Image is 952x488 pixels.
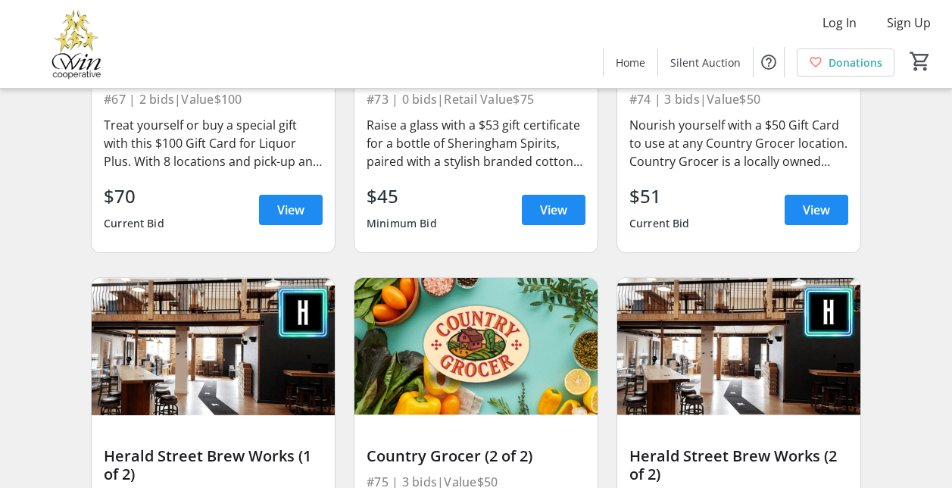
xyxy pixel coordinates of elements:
img: Country Grocer (2 of 2) [354,278,598,415]
span: Home [616,55,645,70]
div: #73 | 0 bids | Retail Value $75 [367,89,585,110]
img: Victoria Women In Need Community Cooperative's Logo [9,6,144,82]
a: Donations [797,48,894,77]
a: Silent Auction [658,48,753,77]
div: Nourish yourself with a $50 Gift Card to use at any Country Grocer location. Country Grocer is a ... [629,116,848,170]
a: Home [604,48,657,77]
div: $70 [104,183,164,210]
div: Treat yourself or buy a special gift with this $100 Gift Card for Liquor Plus. With 8 locations a... [104,116,323,170]
span: Sign Up [887,14,931,32]
a: View [785,195,848,225]
div: Herald Street Brew Works (2 of 2) [629,447,848,483]
button: Help [754,47,784,77]
div: Current Bid [104,210,164,237]
a: View [259,195,323,225]
div: Raise a glass with a $53 gift certificate for a bottle of Sheringham Spirits, paired with a styli... [367,116,585,170]
button: Cart [907,48,934,75]
a: View [522,195,585,225]
button: Log In [810,11,869,35]
span: View [803,201,830,219]
img: Herald Street Brew Works (2 of 2) [617,278,860,415]
span: Log In [822,14,857,32]
span: View [277,201,304,219]
div: Current Bid [629,210,690,237]
div: Country Grocer (2 of 2) [367,447,585,465]
span: View [540,201,567,219]
span: Silent Auction [670,55,741,70]
div: $45 [367,183,437,210]
button: Sign Up [875,11,943,35]
div: Herald Street Brew Works (1 of 2) [104,447,323,483]
img: Herald Street Brew Works (1 of 2) [92,278,335,415]
div: #67 | 2 bids | Value $100 [104,89,323,110]
div: Minimum Bid [367,210,437,237]
div: #74 | 3 bids | Value $50 [629,89,848,110]
span: Donations [829,55,882,70]
div: $51 [629,183,690,210]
